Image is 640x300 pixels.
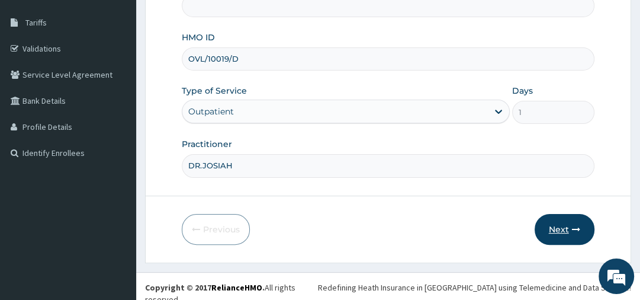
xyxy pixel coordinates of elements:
[211,282,262,293] a: RelianceHMO
[145,282,265,293] strong: Copyright © 2017 .
[69,80,163,200] span: We're online!
[318,282,631,293] div: Redefining Heath Insurance in [GEOGRAPHIC_DATA] using Telemedicine and Data Science!
[182,214,250,245] button: Previous
[194,6,223,34] div: Minimize live chat window
[182,31,215,43] label: HMO ID
[6,186,226,227] textarea: Type your message and hit 'Enter'
[535,214,594,245] button: Next
[188,106,234,117] div: Outpatient
[182,154,594,177] input: Enter Name
[25,17,47,28] span: Tariffs
[62,66,199,82] div: Chat with us now
[182,138,232,150] label: Practitioner
[182,85,247,97] label: Type of Service
[182,47,594,71] input: Enter HMO ID
[512,85,533,97] label: Days
[22,59,48,89] img: d_794563401_company_1708531726252_794563401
